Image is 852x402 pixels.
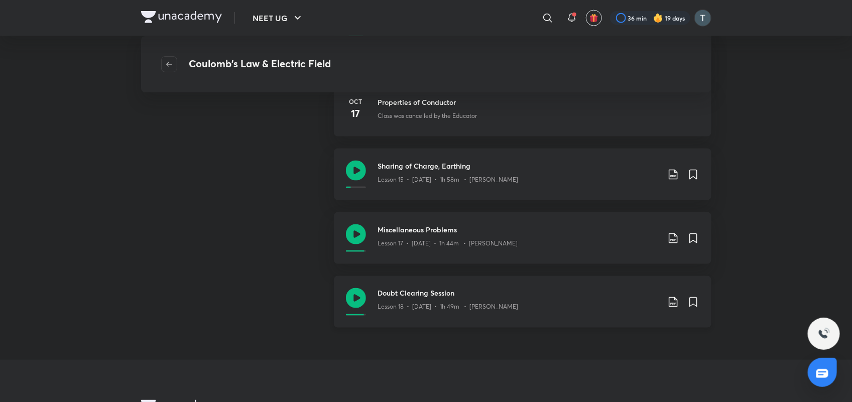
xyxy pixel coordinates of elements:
[378,97,699,107] h3: Properties of Conductor
[334,212,711,276] a: Miscellaneous ProblemsLesson 17 • [DATE] • 1h 44m • [PERSON_NAME]
[378,239,518,248] p: Lesson 17 • [DATE] • 1h 44m • [PERSON_NAME]
[378,161,659,171] h3: Sharing of Charge, Earthing
[346,106,366,121] h4: 17
[141,11,222,26] a: Company Logo
[586,10,602,26] button: avatar
[189,56,331,72] h4: Coulomb's Law & Electric Field
[818,328,830,340] img: ttu
[247,8,310,28] button: NEET UG
[378,224,659,235] h3: Miscellaneous Problems
[334,85,711,149] a: Oct17Properties of ConductorClass was cancelled by the Educator
[378,175,519,184] p: Lesson 15 • [DATE] • 1h 58m • [PERSON_NAME]
[334,276,711,340] a: Doubt Clearing SessionLesson 18 • [DATE] • 1h 49m • [PERSON_NAME]
[653,13,663,23] img: streak
[378,288,659,299] h3: Doubt Clearing Session
[378,303,519,312] p: Lesson 18 • [DATE] • 1h 49m • [PERSON_NAME]
[334,149,711,212] a: Sharing of Charge, EarthingLesson 15 • [DATE] • 1h 58m • [PERSON_NAME]
[378,111,477,120] p: Class was cancelled by the Educator
[346,97,366,106] h6: Oct
[141,11,222,23] img: Company Logo
[694,10,711,27] img: tanistha Dey
[589,14,598,23] img: avatar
